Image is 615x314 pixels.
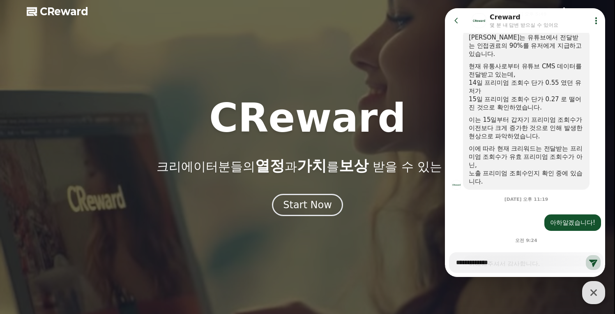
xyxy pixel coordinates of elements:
button: Start Now [272,194,343,216]
h1: CReward [209,98,406,138]
div: Start Now [283,198,332,212]
span: CReward [40,5,88,18]
p: 크리에이터분들의 과 를 받을 수 있는 곳 [157,158,458,174]
a: CReward [27,5,88,18]
span: 열정 [255,157,285,174]
span: 가치 [297,157,327,174]
span: 보상 [339,157,369,174]
a: Start Now [272,202,343,210]
iframe: Channel chat [445,8,605,277]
